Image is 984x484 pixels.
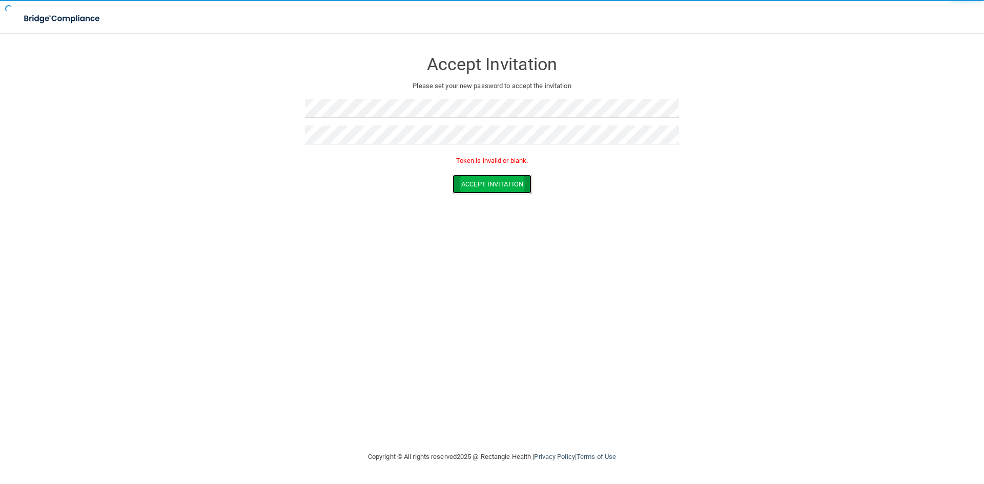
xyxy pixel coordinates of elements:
img: bridge_compliance_login_screen.278c3ca4.svg [15,8,110,29]
iframe: Drift Widget Chat Controller [807,411,972,452]
p: Token is invalid or blank. [305,155,679,167]
div: Copyright © All rights reserved 2025 @ Rectangle Health | | [305,440,679,473]
a: Terms of Use [577,453,616,460]
button: Accept Invitation [453,175,531,194]
a: Privacy Policy [534,453,575,460]
p: Please set your new password to accept the invitation [313,80,671,92]
h3: Accept Invitation [305,55,679,74]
